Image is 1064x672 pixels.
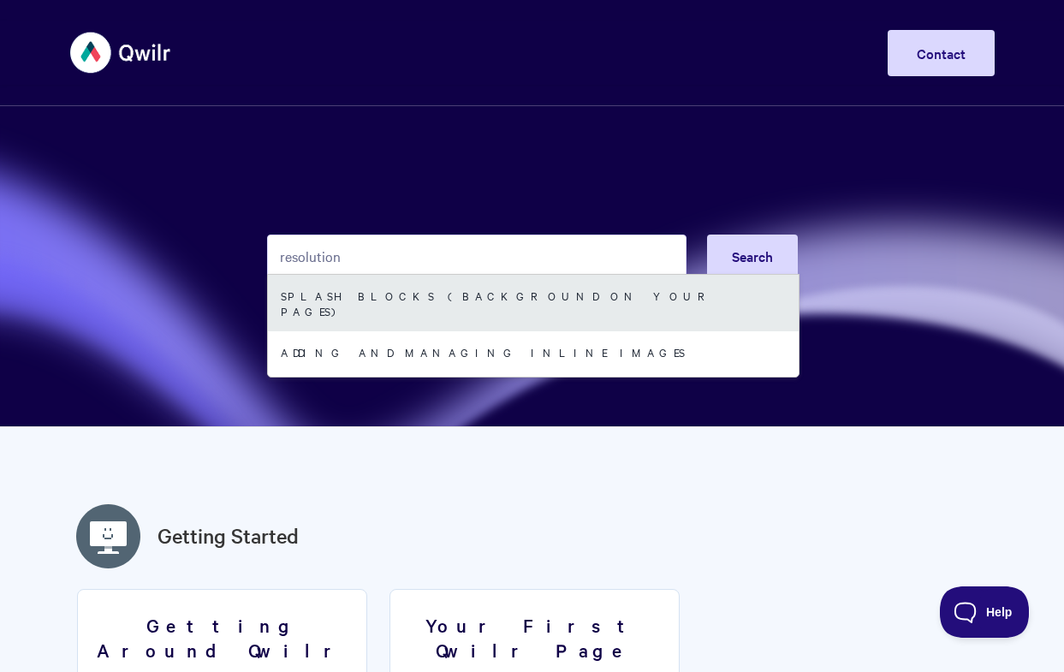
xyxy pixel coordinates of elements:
span: Search [732,247,773,265]
a: Getting Started [158,520,299,551]
h3: Getting Around Qwilr [88,613,356,662]
a: Contact [888,30,995,76]
img: Qwilr Help Center [70,21,172,85]
button: Search [707,235,798,277]
h3: Your First Qwilr Page [401,613,669,662]
iframe: Toggle Customer Support [940,586,1030,638]
input: Search the knowledge base [267,235,687,277]
a: Adding and managing inline images [268,331,799,372]
a: Splash Blocks (Background on your Pages) [268,275,799,331]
